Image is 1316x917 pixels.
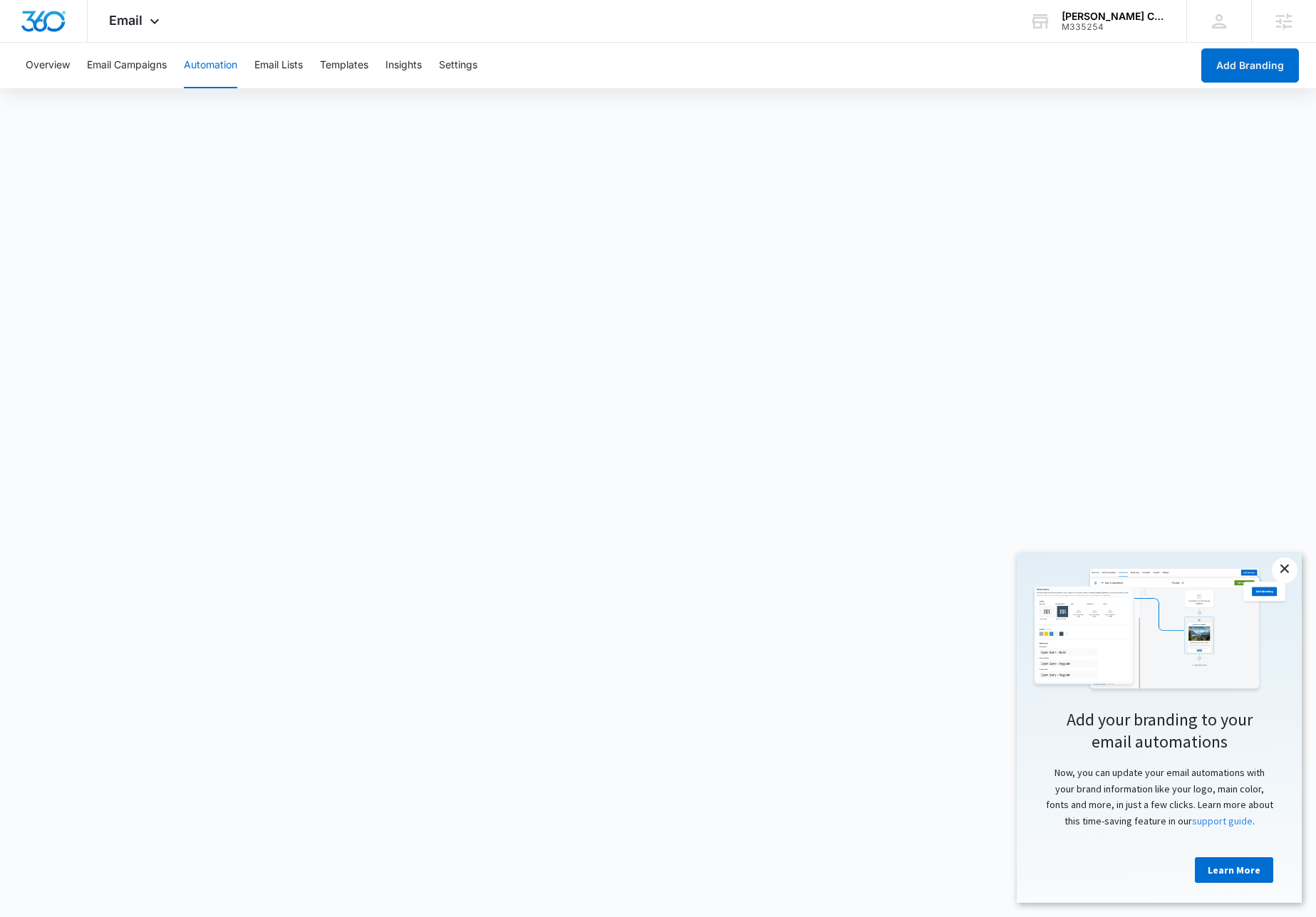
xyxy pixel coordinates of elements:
[14,211,271,276] p: Now, you can update your email automations with your brand information like your logo, main color...
[255,4,281,30] a: Close modal
[184,43,237,88] button: Automation
[178,304,257,330] a: Learn More
[439,43,477,88] button: Settings
[385,43,422,88] button: Insights
[1062,22,1166,32] div: account id
[175,261,236,274] a: support guide
[109,13,143,28] span: Email
[87,43,167,88] button: Email Campaigns
[1062,11,1166,22] div: account name
[14,155,271,199] h2: Add your branding to your email automations
[1201,48,1299,83] button: Add Branding
[26,43,70,88] button: Overview
[320,43,368,88] button: Templates
[254,43,303,88] button: Email Lists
